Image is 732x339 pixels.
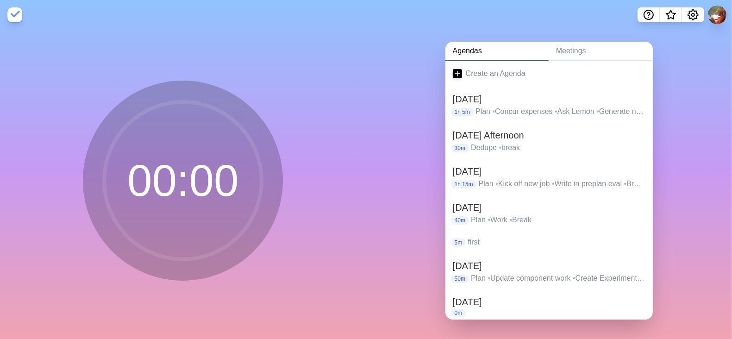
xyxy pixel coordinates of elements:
button: What’s new [660,7,682,22]
button: Help [638,7,660,22]
p: 1h 15m [451,180,477,188]
span: • [495,180,498,188]
span: • [488,216,491,224]
span: • [499,144,502,151]
a: Meetings [549,42,653,61]
a: Agendas [445,42,549,61]
span: • [555,107,557,115]
h2: [DATE] [453,92,645,106]
p: 5m [451,239,466,247]
h2: [DATE] [453,259,645,273]
p: Plan Update component work Create Experimental Log Dedupe and prepare research [471,273,645,284]
p: Plan Kick off new job Write in preplan eval Break Learn Check key agreement [479,178,645,189]
p: Plan Work Break [471,214,645,226]
h2: [DATE] Afternoon [453,128,645,142]
span: • [596,107,599,115]
img: timeblocks logo [7,7,22,22]
p: 40m [451,216,469,225]
h2: [DATE] [453,295,645,309]
span: • [493,107,495,115]
span: • [552,180,555,188]
h2: [DATE] [453,164,645,178]
p: first [468,237,645,248]
a: Create an Agenda [445,61,653,87]
h2: [DATE] [453,201,645,214]
button: Settings [682,7,704,22]
span: • [510,216,513,224]
span: • [573,274,576,282]
p: Dedupe break [471,142,645,153]
p: 0m [451,309,466,317]
span: • [488,274,491,282]
p: Plan Concur expenses Ask Lemon Generate new full dataslices g3doc [475,106,645,117]
span: • [624,180,627,188]
p: 50m [451,275,469,283]
p: 1h 5m [451,108,474,116]
p: 30m [451,144,469,152]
